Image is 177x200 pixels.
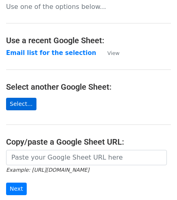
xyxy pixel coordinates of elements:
a: Email list for the selection [6,49,96,57]
small: Example: [URL][DOMAIN_NAME] [6,167,89,173]
input: Paste your Google Sheet URL here [6,150,167,165]
h4: Select another Google Sheet: [6,82,171,92]
a: View [99,49,119,57]
h4: Use a recent Google Sheet: [6,36,171,45]
small: View [107,50,119,56]
iframe: Chat Widget [136,161,177,200]
p: Use one of the options below... [6,2,171,11]
input: Next [6,183,27,195]
a: Select... [6,98,36,110]
h4: Copy/paste a Google Sheet URL: [6,137,171,147]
